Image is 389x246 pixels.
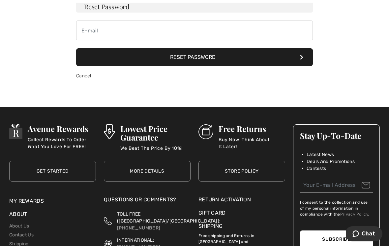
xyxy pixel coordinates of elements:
[307,165,326,172] span: Contests
[104,161,191,182] a: More Details
[117,237,154,243] span: INTERNATIONAL:
[117,211,221,224] span: TOLL FREE ([GEOGRAPHIC_DATA]/[GEOGRAPHIC_DATA]):
[307,151,334,158] span: Latest News
[219,124,285,133] h3: Free Returns
[346,226,382,243] iframe: Opens a widget where you can chat to one of our agents
[104,124,115,139] img: Lowest Price Guarantee
[117,225,160,231] a: [PHONE_NUMBER]
[300,131,373,140] h3: Stay Up-To-Date
[307,158,355,165] span: Deals And Promotions
[9,161,96,182] a: Get Started
[198,223,223,229] a: Shipping
[76,48,313,66] button: Reset Password
[76,20,313,40] input: E-mail
[120,145,191,158] p: We Beat The Price By 10%!
[76,1,313,13] h3: Reset Password
[104,211,112,231] img: Toll Free (Canada/US)
[340,212,368,217] a: Privacy Policy
[198,196,285,204] a: Return Activation
[198,209,285,217] a: Gift Card
[120,124,191,142] h3: Lowest Price Guarantee
[300,199,373,217] label: I consent to the collection and use of my personal information in compliance with the .
[9,210,96,222] div: About
[9,198,44,204] a: My Rewards
[28,136,96,149] p: Collect Rewards To Order What You Love For FREE!
[9,232,34,238] a: Contact Us
[28,124,96,133] h3: Avenue Rewards
[9,223,29,229] a: About Us
[198,124,213,139] img: Free Returns
[300,178,373,193] input: Your E-mail Address
[198,161,285,182] a: Store Policy
[76,73,91,79] a: Cancel
[9,124,22,139] img: Avenue Rewards
[219,136,285,149] p: Buy Now! Think About It Later!
[104,196,191,207] div: Questions or Comments?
